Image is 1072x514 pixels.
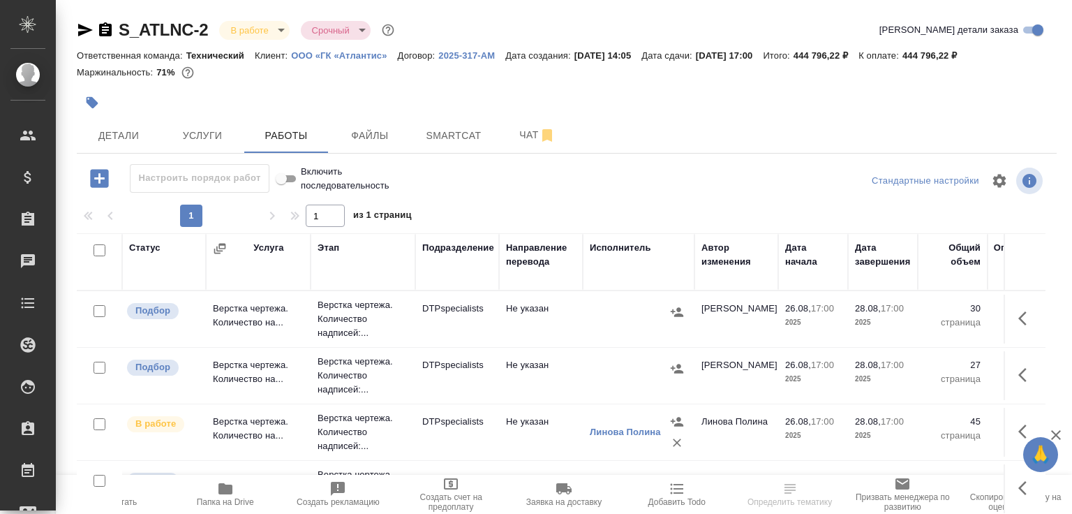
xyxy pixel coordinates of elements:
[213,242,227,256] button: Сгруппировать
[794,50,858,61] p: 444 796,22 ₽
[1016,168,1045,194] span: Посмотреть информацию
[785,360,811,370] p: 26.08,
[499,295,583,344] td: Не указан
[415,464,499,513] td: Верстки и дизайна
[126,415,199,434] div: Исполнитель выполняет работу
[126,358,199,377] div: Можно подбирать исполнителей
[995,358,1064,372] p: 27
[785,429,841,443] p: 2025
[734,475,847,514] button: Определить тематику
[959,475,1072,514] button: Скопировать ссылку на оценку заказа
[854,492,951,512] span: Призвать менеджера по развитию
[219,21,289,40] div: В работе
[126,471,199,490] div: Можно подбирать исполнителей
[415,351,499,400] td: DTPspecialists
[77,87,107,118] button: Добавить тэг
[169,127,236,145] span: Услуги
[785,316,841,330] p: 2025
[696,50,764,61] p: [DATE] 17:00
[855,473,881,483] p: 28.08,
[206,464,311,513] td: Верстка чертежа. Количество на...
[855,429,911,443] p: 2025
[135,417,176,431] p: В работе
[785,303,811,314] p: 26.08,
[967,492,1064,512] span: Скопировать ссылку на оценку заказа
[925,241,981,269] div: Общий объем
[925,415,981,429] p: 45
[318,355,408,397] p: Верстка чертежа. Количество надписей:...
[80,164,119,193] button: Добавить работу
[526,497,602,507] span: Заявка на доставку
[336,127,403,145] span: Файлы
[420,127,487,145] span: Smartcat
[206,351,311,400] td: Верстка чертежа. Количество на...
[590,427,661,437] a: Линова Полина
[499,351,583,400] td: Не указан
[785,473,811,483] p: 26.08,
[902,50,967,61] p: 444 796,22 ₽
[994,241,1064,269] div: Оплачиваемый объем
[983,164,1016,198] span: Настроить таблицу
[282,475,395,514] button: Создать рекламацию
[590,241,651,255] div: Исполнитель
[422,241,494,255] div: Подразделение
[881,416,904,427] p: 17:00
[925,471,981,485] p: 50
[694,408,778,457] td: Линова Полина
[694,295,778,344] td: [PERSON_NAME]
[648,497,706,507] span: Добавить Todo
[318,241,339,255] div: Этап
[995,429,1064,443] p: страница
[206,295,311,344] td: Верстка чертежа. Количество на...
[855,316,911,330] p: 2025
[505,50,574,61] p: Дата создания:
[747,497,832,507] span: Определить тематику
[881,473,904,483] p: 10:00
[438,49,505,61] a: 2025-317-АМ
[811,416,834,427] p: 17:00
[186,50,255,61] p: Технический
[811,473,834,483] p: 10:00
[694,351,778,400] td: [PERSON_NAME]
[879,23,1018,37] span: [PERSON_NAME] детали заказа
[1010,415,1043,448] button: Здесь прячутся важные кнопки
[925,316,981,330] p: страница
[506,241,576,269] div: Направление перевода
[785,241,841,269] div: Дата начала
[1010,302,1043,335] button: Здесь прячутся важные кнопки
[995,302,1064,316] p: 30
[855,372,911,386] p: 2025
[701,241,771,269] div: Автор изменения
[995,471,1064,485] p: 50
[318,298,408,340] p: Верстка чертежа. Количество надписей:...
[925,358,981,372] p: 27
[318,468,408,510] p: Верстка чертежа. Количество надписей:...
[255,50,291,61] p: Клиент:
[1023,437,1058,472] button: 🙏
[394,475,507,514] button: Создать счет на предоплату
[119,20,208,39] a: S_ATLNC-2
[858,50,902,61] p: К оплате:
[855,303,881,314] p: 28.08,
[353,207,412,227] span: из 1 страниц
[97,22,114,38] button: Скопировать ссылку
[620,475,734,514] button: Добавить Todo
[77,22,94,38] button: Скопировать ссылку для ЯМессенджера
[811,360,834,370] p: 17:00
[785,416,811,427] p: 26.08,
[855,241,911,269] div: Дата завершения
[301,21,371,40] div: В работе
[301,165,389,193] span: Включить последовательность
[504,126,571,144] span: Чат
[226,24,272,36] button: В работе
[667,411,687,432] button: Назначить
[291,49,397,61] a: ООО «ГК «Атлантис»
[85,127,152,145] span: Детали
[253,241,283,255] div: Услуга
[135,473,170,487] p: Подбор
[667,432,687,453] button: Удалить
[126,302,199,321] div: Можно подбирать исполнителей
[499,408,583,457] td: Не указан
[169,475,282,514] button: Папка на Drive
[135,360,170,374] p: Подбор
